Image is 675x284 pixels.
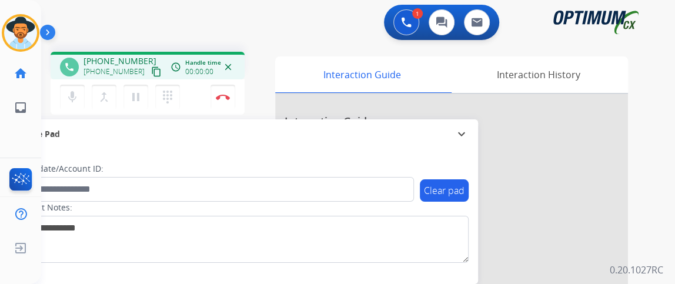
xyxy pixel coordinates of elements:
label: Contact Notes: [15,202,72,213]
img: control [216,94,230,100]
span: 00:00:00 [185,67,213,76]
mat-icon: merge_type [97,90,111,104]
mat-icon: close [223,62,233,72]
mat-icon: inbox [14,101,28,115]
mat-icon: dialpad [161,90,175,104]
mat-icon: access_time [171,62,181,72]
mat-icon: home [14,66,28,81]
div: Interaction History [449,56,628,93]
mat-icon: phone [64,62,75,72]
button: Clear pad [420,179,469,202]
span: [PHONE_NUMBER] [83,55,156,67]
label: Candidate/Account ID: [15,163,103,175]
mat-icon: content_copy [151,66,162,77]
img: avatar [4,16,37,49]
div: Interaction Guide [275,56,449,93]
mat-icon: mic [65,90,79,104]
span: Handle time [185,58,221,67]
span: [PHONE_NUMBER] [83,67,145,76]
div: 1 [412,8,423,19]
mat-icon: pause [129,90,143,104]
mat-icon: expand_more [455,127,469,141]
p: 0.20.1027RC [610,263,663,277]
